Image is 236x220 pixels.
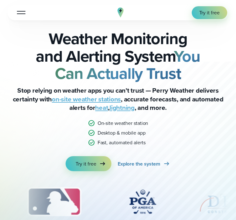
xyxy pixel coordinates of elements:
[95,103,108,112] a: heat
[66,156,111,171] a: Try it free
[8,30,228,82] h2: Weather Monitoring and Alerting System
[118,156,170,171] a: Explore the system
[117,186,168,217] div: 4 of 12
[98,139,146,146] p: Fast, automated alerts
[52,94,121,104] a: on-site weather stations
[118,160,160,167] span: Explore the system
[76,160,96,167] span: Try it free
[55,44,200,85] strong: You Can Actually Trust
[192,6,227,19] a: Try it free
[8,86,228,112] p: Stop relying on weather apps you can’t trust — Perry Weather delivers certainty with , accurate f...
[21,186,87,217] div: 3 of 12
[117,186,168,217] img: PGA.svg
[199,9,220,16] span: Try it free
[98,120,148,127] p: On-site weather station
[110,103,135,112] a: lightning
[98,129,146,136] p: Desktop & mobile app
[21,186,87,217] img: MLB.svg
